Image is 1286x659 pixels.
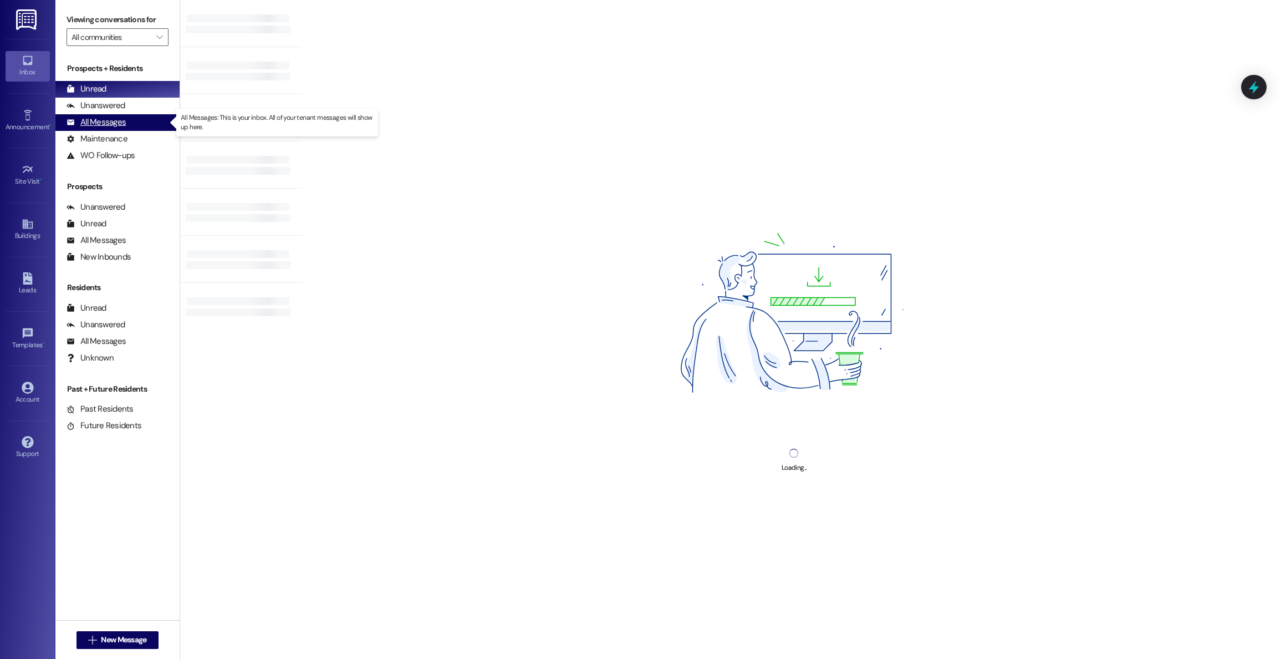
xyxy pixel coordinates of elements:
div: Future Residents [67,420,141,432]
div: All Messages [67,336,126,347]
i:  [156,33,162,42]
div: Loading... [782,462,807,474]
div: Unanswered [67,319,125,331]
div: Unanswered [67,201,125,213]
label: Viewing conversations for [67,11,169,28]
span: • [43,339,44,347]
div: Prospects + Residents [55,63,180,74]
div: Maintenance [67,133,127,145]
a: Buildings [6,215,50,245]
a: Inbox [6,51,50,81]
div: Unread [67,302,106,314]
i:  [88,636,96,645]
a: Site Visit • [6,160,50,190]
a: Leads [6,269,50,299]
div: Past Residents [67,403,134,415]
span: New Message [101,634,146,646]
div: Prospects [55,181,180,192]
div: New Inbounds [67,251,131,263]
a: Support [6,433,50,463]
div: All Messages [67,235,126,246]
span: • [49,121,51,129]
div: Unknown [67,352,114,364]
div: Past + Future Residents [55,383,180,395]
input: All communities [72,28,151,46]
div: WO Follow-ups [67,150,135,161]
a: Templates • [6,324,50,354]
div: Unread [67,83,106,95]
img: ResiDesk Logo [16,9,39,30]
div: All Messages [67,116,126,128]
div: Unanswered [67,100,125,111]
div: Residents [55,282,180,293]
p: All Messages: This is your inbox. All of your tenant messages will show up here. [181,113,374,132]
button: New Message [76,631,159,649]
div: Unread [67,218,106,230]
a: Account [6,378,50,408]
span: • [40,176,42,184]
